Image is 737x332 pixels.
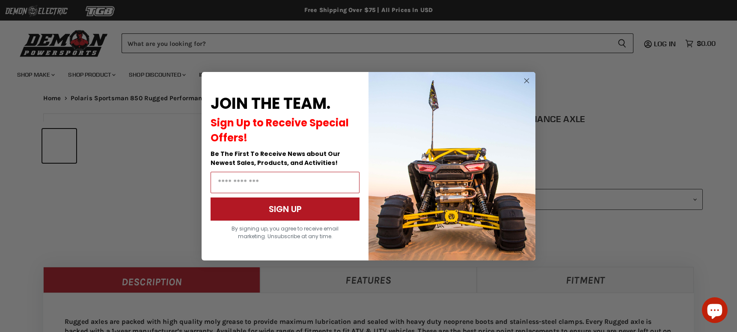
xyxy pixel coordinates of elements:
[211,150,340,167] span: Be The First To Receive News about Our Newest Sales, Products, and Activities!
[521,75,532,86] button: Close dialog
[211,93,330,114] span: JOIN THE TEAM.
[232,225,339,240] span: By signing up, you agree to receive email marketing. Unsubscribe at any time.
[211,116,349,145] span: Sign Up to Receive Special Offers!
[211,172,360,193] input: Email Address
[211,197,360,221] button: SIGN UP
[368,72,535,260] img: a9095488-b6e7-41ba-879d-588abfab540b.jpeg
[699,297,730,325] inbox-online-store-chat: Shopify online store chat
